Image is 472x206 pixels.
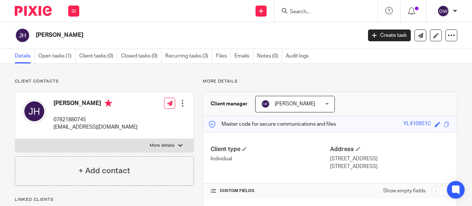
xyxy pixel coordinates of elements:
a: Audit logs [286,49,312,63]
a: Recurring tasks (3) [165,49,212,63]
h4: [PERSON_NAME] [53,99,138,109]
img: svg%3E [22,99,46,123]
img: svg%3E [261,99,270,108]
img: svg%3E [437,5,449,17]
a: Closed tasks (0) [121,49,162,63]
p: More details [203,78,457,84]
i: Primary [105,99,112,107]
label: Show empty fields [383,187,426,195]
a: Client tasks (0) [79,49,117,63]
input: Search [289,9,355,15]
a: Open tasks (1) [38,49,76,63]
p: [STREET_ADDRESS] [330,163,450,170]
p: [STREET_ADDRESS] [330,155,450,163]
p: 07821880745 [53,116,138,123]
h4: Address [330,146,450,153]
img: svg%3E [15,28,30,43]
span: [PERSON_NAME] [275,101,315,107]
h2: [PERSON_NAME] [36,31,293,39]
a: Notes (0) [257,49,282,63]
a: Files [216,49,231,63]
div: YL410951C [403,120,431,129]
a: Create task [368,29,411,41]
h4: Client type [211,146,330,153]
p: Master code for secure communications and files [209,121,336,128]
img: Pixie [15,6,52,16]
a: Details [15,49,35,63]
p: Client contacts [15,78,194,84]
h4: + Add contact [79,165,130,177]
a: Emails [235,49,253,63]
p: Individual [211,155,330,163]
p: More details [150,143,174,149]
p: Linked clients [15,197,194,203]
h4: CUSTOM FIELDS [211,188,330,194]
h3: Client manager [211,100,248,108]
p: [EMAIL_ADDRESS][DOMAIN_NAME] [53,123,138,131]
